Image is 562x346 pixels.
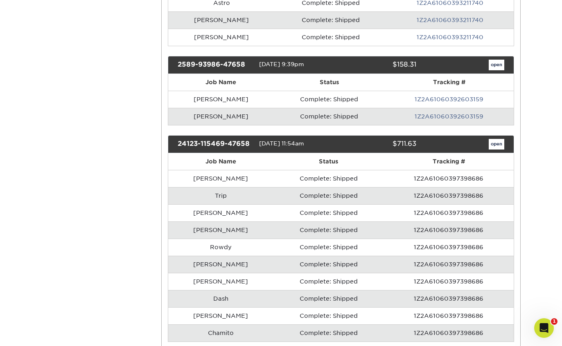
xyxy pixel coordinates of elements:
[273,187,384,204] td: Complete: Shipped
[384,153,514,170] th: Tracking #
[415,113,483,120] a: 1Z2A61060392603159
[168,170,273,187] td: [PERSON_NAME]
[2,321,70,343] iframe: Google Customer Reviews
[168,221,273,239] td: [PERSON_NAME]
[273,324,384,342] td: Complete: Shipped
[489,60,504,70] a: open
[489,139,504,150] a: open
[168,256,273,273] td: [PERSON_NAME]
[168,187,273,204] td: Trip
[273,307,384,324] td: Complete: Shipped
[168,239,273,256] td: Rowdy
[273,221,384,239] td: Complete: Shipped
[273,239,384,256] td: Complete: Shipped
[168,204,273,221] td: [PERSON_NAME]
[274,91,385,108] td: Complete: Shipped
[168,11,275,29] td: [PERSON_NAME]
[275,11,387,29] td: Complete: Shipped
[259,140,304,147] span: [DATE] 11:54am
[168,153,273,170] th: Job Name
[335,139,422,150] div: $711.63
[384,204,514,221] td: 1Z2A61060397398686
[273,273,384,290] td: Complete: Shipped
[417,17,483,23] a: 1Z2A61060393211740
[168,108,274,125] td: [PERSON_NAME]
[259,61,304,67] span: [DATE] 9:39pm
[273,170,384,187] td: Complete: Shipped
[274,108,385,125] td: Complete: Shipped
[178,60,245,68] a: 2589-93986-47658
[273,204,384,221] td: Complete: Shipped
[385,74,514,91] th: Tracking #
[415,96,483,103] a: 1Z2A61060392603159
[168,324,273,342] td: Chamito
[384,273,514,290] td: 1Z2A61060397398686
[384,170,514,187] td: 1Z2A61060397398686
[384,221,514,239] td: 1Z2A61060397398686
[384,239,514,256] td: 1Z2A61060397398686
[168,273,273,290] td: [PERSON_NAME]
[384,290,514,307] td: 1Z2A61060397398686
[417,34,483,40] a: 1Z2A61060393211740
[384,187,514,204] td: 1Z2A61060397398686
[384,324,514,342] td: 1Z2A61060397398686
[384,256,514,273] td: 1Z2A61060397398686
[168,74,274,91] th: Job Name
[273,153,384,170] th: Status
[274,74,385,91] th: Status
[168,91,274,108] td: [PERSON_NAME]
[168,29,275,46] td: [PERSON_NAME]
[534,318,554,338] iframe: Intercom live chat
[168,290,273,307] td: Dash
[168,307,273,324] td: [PERSON_NAME]
[384,307,514,324] td: 1Z2A61060397398686
[551,318,557,325] span: 1
[275,29,387,46] td: Complete: Shipped
[335,60,422,70] div: $158.31
[178,140,250,147] a: 24123-115469-47658
[273,290,384,307] td: Complete: Shipped
[273,256,384,273] td: Complete: Shipped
